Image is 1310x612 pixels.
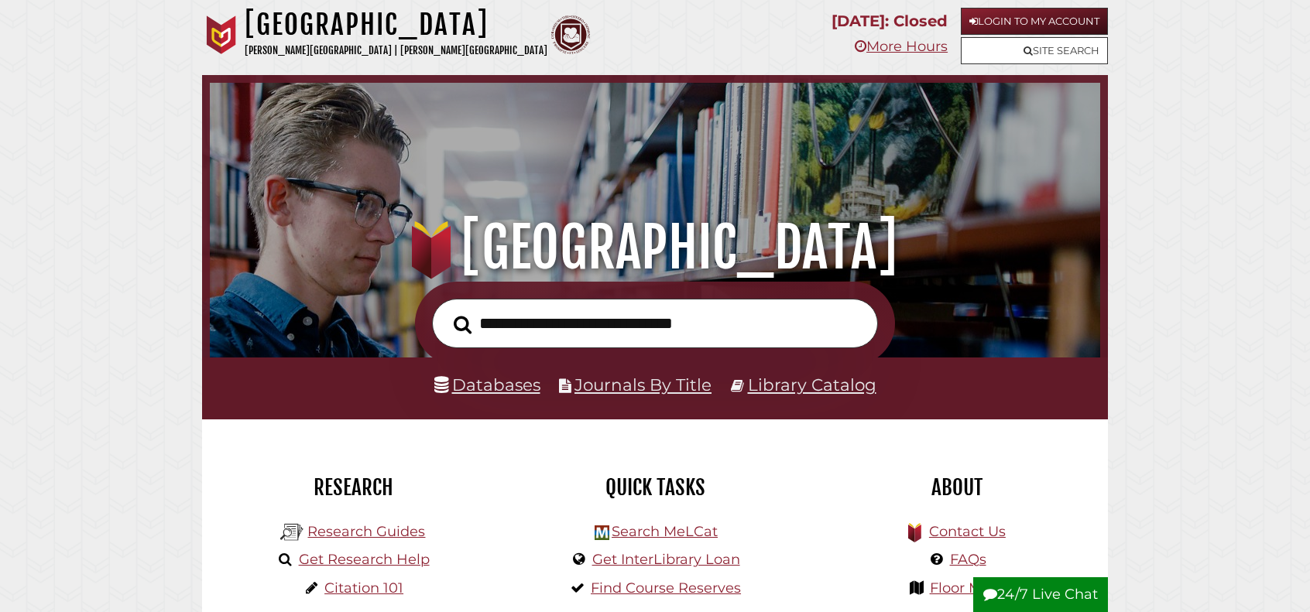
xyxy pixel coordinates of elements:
[280,521,303,544] img: Hekman Library Logo
[454,315,472,334] i: Search
[516,474,794,501] h2: Quick Tasks
[855,38,948,55] a: More Hours
[245,8,547,42] h1: [GEOGRAPHIC_DATA]
[832,8,948,35] p: [DATE]: Closed
[595,525,609,540] img: Hekman Library Logo
[591,580,741,597] a: Find Course Reserves
[574,374,712,395] a: Journals By Title
[434,374,540,395] a: Databases
[202,15,241,54] img: Calvin University
[612,523,718,540] a: Search MeLCat
[299,551,430,568] a: Get Research Help
[748,374,876,395] a: Library Catalog
[961,37,1108,64] a: Site Search
[818,474,1096,501] h2: About
[551,15,590,54] img: Calvin Theological Seminary
[229,214,1080,282] h1: [GEOGRAPHIC_DATA]
[961,8,1108,35] a: Login to My Account
[446,311,479,339] button: Search
[307,523,425,540] a: Research Guides
[950,551,986,568] a: FAQs
[930,580,1007,597] a: Floor Maps
[929,523,1006,540] a: Contact Us
[324,580,403,597] a: Citation 101
[245,42,547,60] p: [PERSON_NAME][GEOGRAPHIC_DATA] | [PERSON_NAME][GEOGRAPHIC_DATA]
[214,474,492,501] h2: Research
[592,551,740,568] a: Get InterLibrary Loan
